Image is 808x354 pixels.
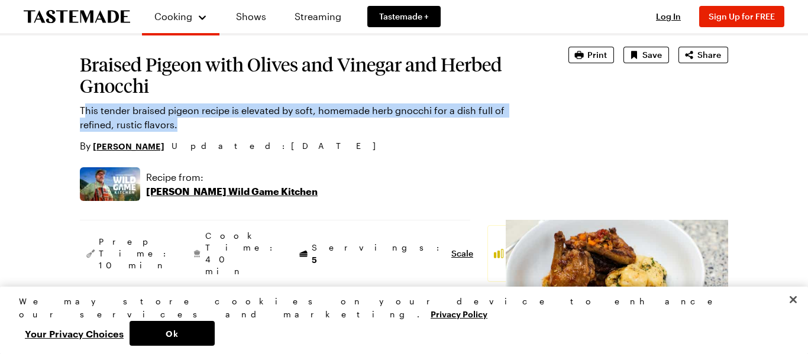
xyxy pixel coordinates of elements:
[146,170,318,199] a: Recipe from:[PERSON_NAME] Wild Game Kitchen
[146,184,318,199] p: [PERSON_NAME] Wild Game Kitchen
[24,10,130,24] a: To Tastemade Home Page
[80,167,140,201] img: Show where recipe is used
[379,11,429,22] span: Tastemade +
[312,242,445,266] span: Servings:
[172,139,387,152] span: Updated : [DATE]
[645,11,692,22] button: Log In
[568,47,614,63] button: Print
[697,49,721,61] span: Share
[312,254,317,265] span: 5
[506,220,728,345] img: Recipe image thumbnail
[587,49,607,61] span: Print
[93,139,164,152] a: [PERSON_NAME]
[678,47,728,63] button: Share
[431,308,487,319] a: More information about your privacy, opens in a new tab
[99,236,172,271] span: Prep Time: 10 min
[154,5,208,28] button: Cooking
[154,11,192,22] span: Cooking
[780,287,806,313] button: Close
[205,230,279,277] span: Cook Time: 40 min
[19,295,779,321] div: We may store cookies on your device to enhance our services and marketing.
[19,321,130,346] button: Your Privacy Choices
[146,170,318,184] p: Recipe from:
[656,11,681,21] span: Log In
[623,47,669,63] button: Save recipe
[80,54,535,96] h1: Braised Pigeon with Olives and Vinegar and Herbed Gnocchi
[451,248,473,259] button: Scale
[699,6,784,27] button: Sign Up for FREE
[80,103,535,132] p: This tender braised pigeon recipe is elevated by soft, homemade herb gnocchi for a dish full of r...
[367,6,441,27] a: Tastemade +
[642,49,662,61] span: Save
[19,295,779,346] div: Privacy
[709,11,775,21] span: Sign Up for FREE
[130,321,215,346] button: Ok
[80,139,164,153] p: By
